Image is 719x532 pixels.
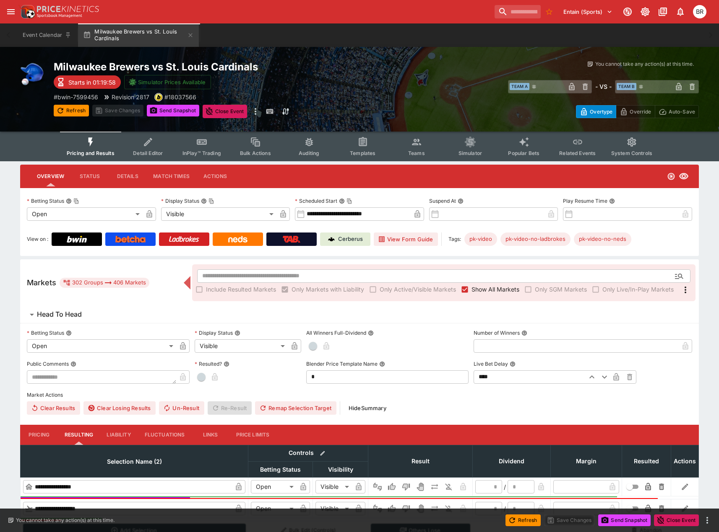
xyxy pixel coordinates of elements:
[442,502,456,515] button: Eliminated In Play
[67,150,115,156] span: Pricing and Results
[576,105,699,118] div: Start From
[558,5,617,18] button: Select Tenant
[224,361,229,367] button: Resulted?
[374,232,438,246] button: View Form Guide
[673,4,688,19] button: Notifications
[18,3,35,20] img: PriceKinetics Logo
[16,517,115,524] p: You cannot take any action(s) at this time.
[133,150,163,156] span: Detail Editor
[208,198,214,204] button: Copy To Clipboard
[251,465,310,475] span: Betting Status
[595,60,694,68] p: You cannot take any action(s) at this time.
[317,448,328,459] button: Bulk edit
[169,236,199,243] img: Ladbrokes
[192,425,229,445] button: Links
[380,285,456,294] span: Only Active/Visible Markets
[448,232,461,246] label: Tags:
[54,105,89,116] button: Refresh
[306,360,378,367] p: Blender Price Template Name
[206,285,276,294] span: Include Resulted Markets
[654,514,699,526] button: Close Event
[399,480,413,493] button: Lose
[344,401,391,415] button: HideSummary
[576,105,616,118] button: Overtype
[73,198,79,204] button: Copy To Clipboard
[429,197,456,204] p: Suspend At
[609,198,615,204] button: Play Resume Time
[504,483,506,491] div: /
[473,445,551,477] th: Dividend
[590,107,612,116] p: Overtype
[234,330,240,336] button: Display Status
[68,78,116,87] p: Starts in 01:19:58
[109,166,146,186] button: Details
[27,389,692,401] label: Market Actions
[251,502,297,515] div: Open
[146,166,196,186] button: Match Times
[458,150,482,156] span: Simulator
[229,425,276,445] button: Price Limits
[371,480,384,493] button: Not Set
[161,207,277,221] div: Visible
[385,480,399,493] button: Win
[18,23,76,47] button: Event Calendar
[27,339,176,353] div: Open
[328,236,335,243] img: Cerberus
[428,480,441,493] button: Push
[98,457,171,467] span: Selection Name (2)
[638,4,653,19] button: Toggle light/dark mode
[66,330,72,336] button: Betting Status
[563,197,607,204] p: Play Resume Time
[255,401,336,415] button: Remap Selection Target
[240,150,271,156] span: Bulk Actions
[27,197,64,204] p: Betting Status
[27,232,48,246] label: View on :
[299,150,319,156] span: Auditing
[159,401,204,415] button: Un-Result
[510,83,529,90] span: Team A
[505,514,541,526] button: Refresh
[196,166,234,186] button: Actions
[379,361,385,367] button: Blender Price Template Name
[37,310,82,319] h6: Head To Head
[595,82,612,91] h6: - VS -
[27,278,56,287] h5: Markets
[27,360,69,367] p: Public Comments
[504,504,506,513] div: /
[27,401,80,415] button: Clear Results
[201,198,207,204] button: Display StatusCopy To Clipboard
[385,502,399,515] button: Win
[350,150,375,156] span: Templates
[655,105,699,118] button: Auto-Save
[124,75,211,89] button: Simulator Prices Available
[306,329,366,336] p: All Winners Full-Dividend
[20,60,47,87] img: baseball.png
[58,425,100,445] button: Resulting
[154,93,163,101] div: bwin
[338,235,363,243] p: Cerberus
[630,107,651,116] p: Override
[414,502,427,515] button: Void
[37,6,99,12] img: PriceKinetics
[458,198,464,204] button: Suspend At
[368,330,374,336] button: All Winners Full-Dividend
[399,502,413,515] button: Lose
[559,150,596,156] span: Related Events
[248,445,368,461] th: Controls
[500,235,571,243] span: pk-video-no-ladbrokes
[71,166,109,186] button: Status
[442,480,456,493] button: Eliminated In Play
[27,207,143,221] div: Open
[292,285,364,294] span: Only Markets with Liability
[112,93,149,101] p: Revision 2817
[155,93,162,101] img: bwin.png
[63,278,146,288] div: 302 Groups 406 Markets
[66,198,72,204] button: Betting StatusCopy To Clipboard
[551,445,622,477] th: Margin
[472,285,519,294] span: Show All Markets
[414,480,427,493] button: Void
[295,197,337,204] p: Scheduled Start
[138,425,192,445] button: Fluctuations
[250,105,261,118] button: more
